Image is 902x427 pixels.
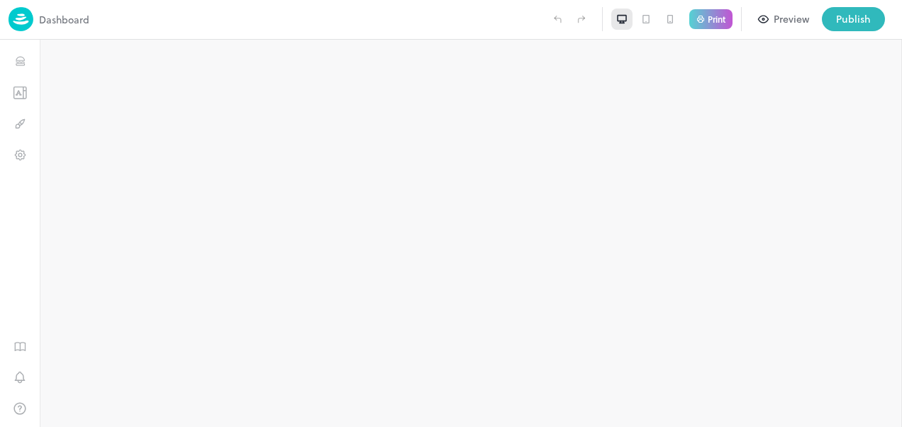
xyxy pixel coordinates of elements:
[822,7,885,31] button: Publish
[569,7,594,31] label: Redo (Ctrl + Y)
[774,11,809,27] div: Preview
[836,11,871,27] div: Publish
[9,7,33,31] img: logo-86c26b7e.jpg
[750,7,818,31] button: Preview
[708,15,725,23] p: Print
[39,12,89,27] p: Dashboard
[545,7,569,31] label: Undo (Ctrl + Z)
